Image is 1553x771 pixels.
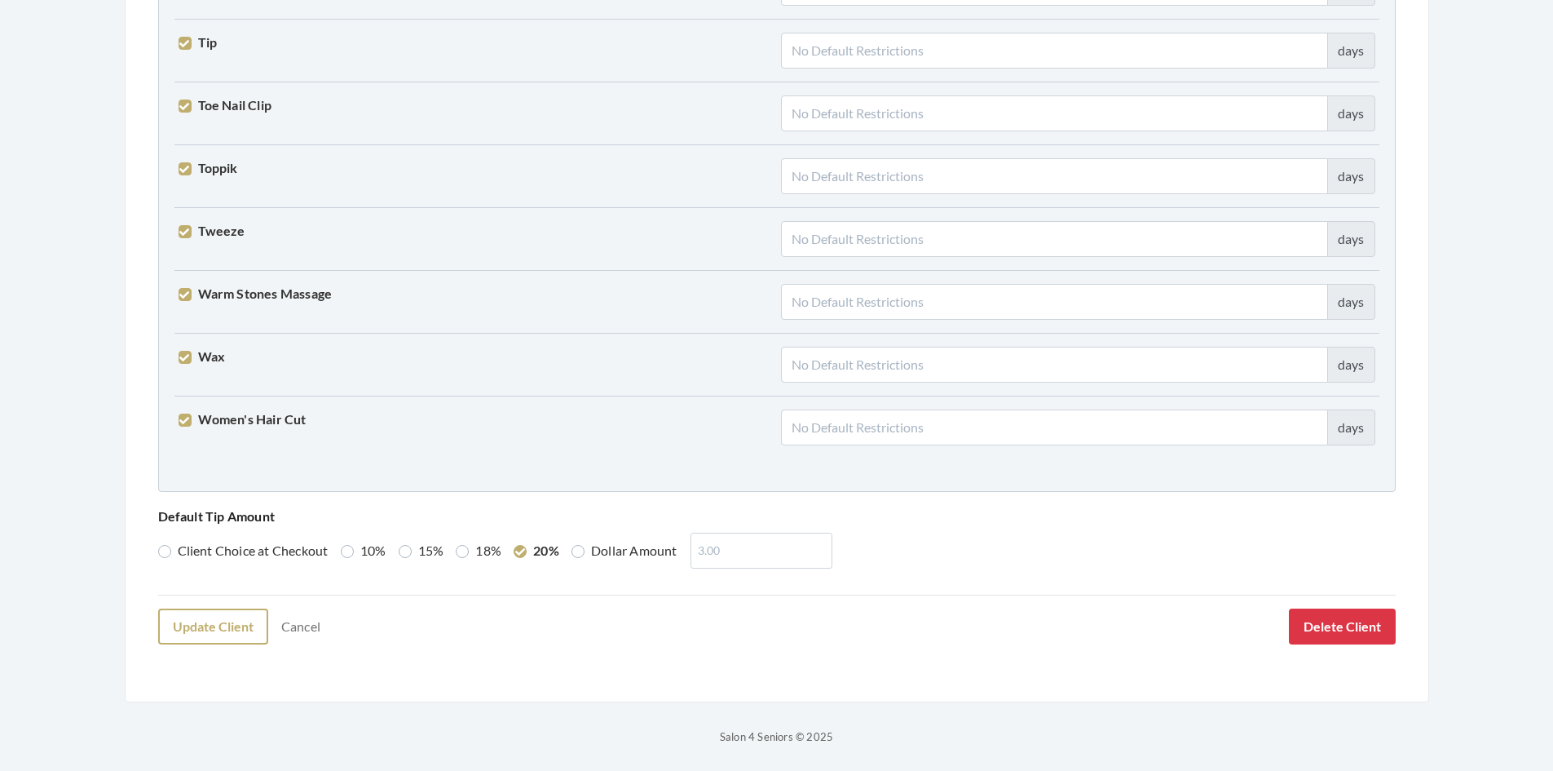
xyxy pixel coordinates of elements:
[456,541,501,561] label: 18%
[125,727,1429,747] p: Salon 4 Seniors © 2025
[690,533,832,569] input: 3.00
[781,410,1328,445] input: No Default Restrictions
[1327,410,1375,445] div: days
[399,541,444,561] label: 15%
[179,221,245,241] label: Tweeze
[781,284,1328,320] input: No Default Restrictions
[1327,347,1375,383] div: days
[158,541,329,561] label: Client Choice at Checkout
[158,505,1396,528] p: Default Tip Amount
[179,284,333,304] label: Warm Stones Massage
[571,541,677,561] label: Dollar Amount
[781,95,1328,131] input: No Default Restrictions
[1327,284,1375,320] div: days
[158,609,268,645] button: Update Client
[179,95,272,115] label: Toe Nail Clip
[179,158,238,178] label: Toppik
[781,347,1328,383] input: No Default Restrictions
[1289,609,1396,645] button: Delete Client
[1327,221,1375,257] div: days
[179,33,218,52] label: Tip
[271,611,331,642] a: Cancel
[179,347,226,366] label: Wax
[341,541,386,561] label: 10%
[1327,158,1375,194] div: days
[179,410,307,429] label: Women's Hair Cut
[781,33,1328,69] input: No Default Restrictions
[1327,33,1375,69] div: days
[514,541,559,561] label: 20%
[781,158,1328,194] input: No Default Restrictions
[781,221,1328,257] input: No Default Restrictions
[1327,95,1375,131] div: days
